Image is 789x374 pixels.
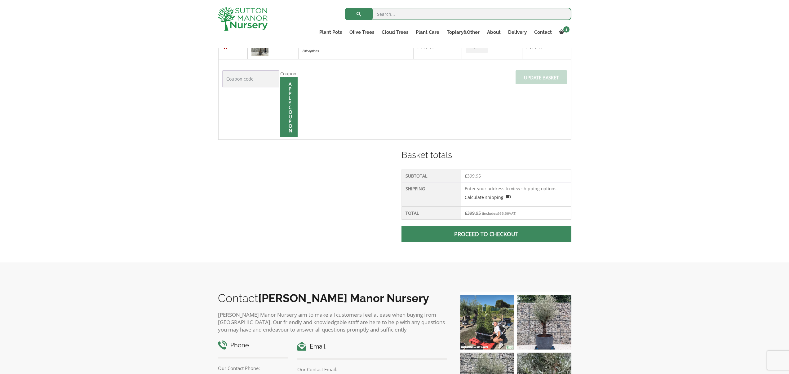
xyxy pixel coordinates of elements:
[297,342,447,351] h4: Email
[280,71,298,77] label: Coupon:
[401,226,571,242] a: Proceed to checkout
[516,70,567,84] input: Update basket
[346,28,378,37] a: Olive Trees
[482,211,516,216] small: (includes VAT)
[412,28,443,37] a: Plant Care
[280,77,298,137] input: Apply coupon
[556,28,571,37] a: 1
[465,173,467,179] span: £
[302,48,409,54] a: Edit options
[465,194,511,200] a: Calculate shipping
[402,207,461,220] th: Total
[517,295,571,350] img: A beautiful multi-stem Spanish Olive tree potted in our luxurious fibre clay pots 😍😍
[378,28,412,37] a: Cloud Trees
[443,28,483,37] a: Topiary&Other
[222,44,229,51] a: Remove this item
[497,211,509,216] span: 66.66
[401,149,571,162] h2: Basket totals
[218,292,447,305] h2: Contact
[461,182,571,207] td: Enter your address to view shipping options.
[460,295,514,350] img: Our elegant & picturesque Angustifolia Cones are an exquisite addition to your Bay Tree collectio...
[218,364,288,372] p: Our Contact Phone:
[465,210,481,216] bdi: 399.95
[218,341,288,350] h4: Phone
[563,26,570,33] span: 1
[530,28,556,37] a: Contact
[402,182,461,207] th: Shipping
[218,6,268,31] img: logo
[504,28,530,37] a: Delivery
[222,70,279,87] input: Coupon code
[465,173,481,179] bdi: 399.95
[258,292,429,305] b: [PERSON_NAME] Manor Nursery
[218,311,447,333] p: [PERSON_NAME] Manor Nursery aim to make all customers feel at ease when buying from [GEOGRAPHIC_D...
[497,211,499,216] span: £
[316,28,346,37] a: Plant Pots
[345,8,571,20] input: Search...
[465,210,467,216] span: £
[297,366,447,373] p: Our Contact Email:
[402,170,461,182] th: Subtotal
[483,28,504,37] a: About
